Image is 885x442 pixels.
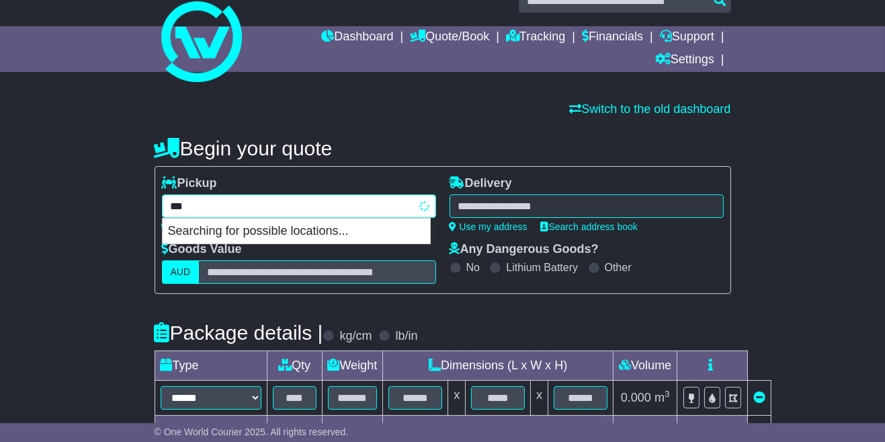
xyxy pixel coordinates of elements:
[155,322,323,344] h4: Package details |
[155,137,731,159] h4: Begin your quote
[569,102,730,116] a: Switch to the old dashboard
[339,329,372,344] label: kg/cm
[506,26,565,49] a: Tracking
[395,329,417,344] label: lb/in
[665,389,670,399] sup: 3
[655,49,714,72] a: Settings
[660,26,714,49] a: Support
[155,351,267,381] td: Type
[655,391,670,404] span: m
[621,391,651,404] span: 0.000
[450,242,599,257] label: Any Dangerous Goods?
[321,26,393,49] a: Dashboard
[410,26,489,49] a: Quote/Book
[162,242,242,257] label: Goods Value
[753,391,765,404] a: Remove this item
[155,427,349,437] span: © One World Courier 2025. All rights reserved.
[582,26,643,49] a: Financials
[531,381,548,416] td: x
[383,351,614,381] td: Dimensions (L x W x H)
[163,219,430,244] p: Searching for possible locations...
[450,221,528,232] a: Use my address
[541,221,638,232] a: Search address book
[614,351,677,381] td: Volume
[162,194,436,218] typeahead: Please provide city
[665,421,670,431] sup: 3
[448,381,466,416] td: x
[267,351,322,381] td: Qty
[506,261,578,274] label: Lithium Battery
[466,261,480,274] label: No
[605,261,632,274] label: Other
[450,176,512,191] label: Delivery
[322,351,383,381] td: Weight
[162,260,200,284] label: AUD
[162,176,217,191] label: Pickup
